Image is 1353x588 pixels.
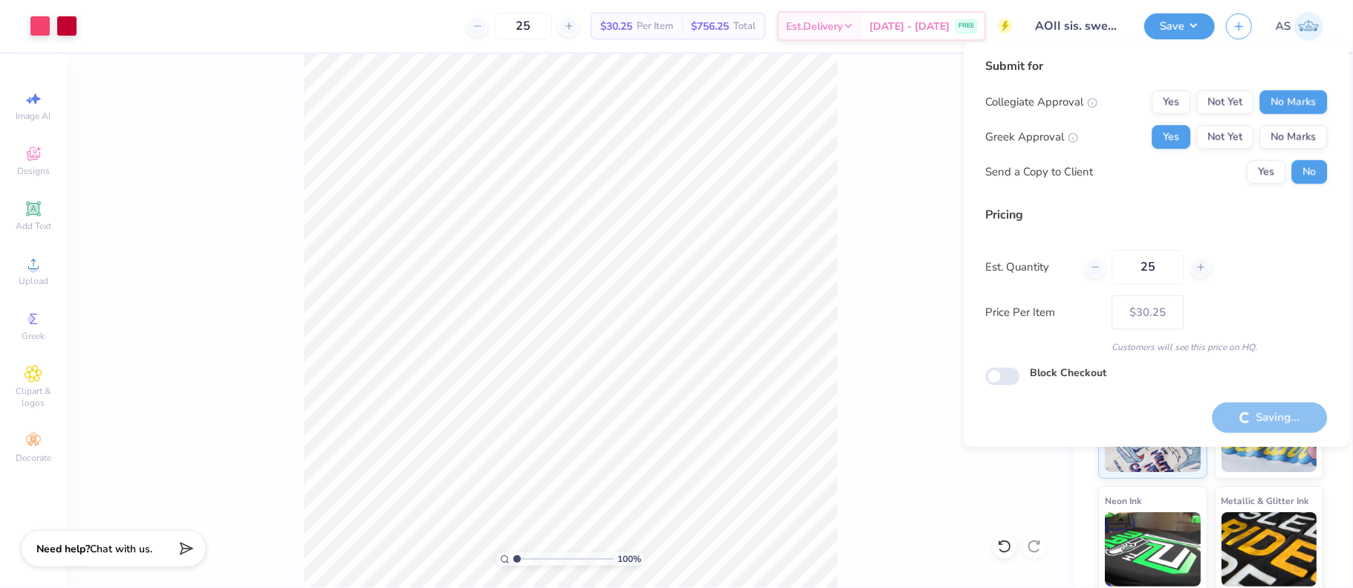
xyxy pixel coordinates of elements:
[733,19,756,34] span: Total
[17,165,50,177] span: Designs
[786,19,843,34] span: Est. Delivery
[1105,493,1141,508] span: Neon Ink
[1196,125,1253,149] button: Not Yet
[494,13,552,39] input: – –
[1152,125,1190,149] button: Yes
[16,220,51,232] span: Add Text
[90,542,152,556] span: Chat with us.
[1030,365,1106,381] label: Block Checkout
[1259,90,1327,114] button: No Marks
[1294,12,1323,41] img: Akshay Singh
[617,552,641,566] span: 100 %
[1144,13,1215,39] button: Save
[958,21,974,31] span: FREE
[637,19,673,34] span: Per Item
[36,542,90,556] strong: Need help?
[22,330,45,342] span: Greek
[1196,90,1253,114] button: Not Yet
[985,259,1074,276] label: Est. Quantity
[1221,493,1309,508] span: Metallic & Glitter Ink
[1259,125,1327,149] button: No Marks
[869,19,950,34] span: [DATE] - [DATE]
[985,206,1327,224] div: Pricing
[1276,18,1291,35] span: AS
[1024,11,1133,41] input: Untitled Design
[985,94,1097,111] div: Collegiate Approval
[985,304,1100,321] label: Price Per Item
[1276,12,1323,41] a: AS
[16,452,51,464] span: Decorate
[1112,250,1184,284] input: – –
[1291,160,1327,184] button: No
[16,110,51,122] span: Image AI
[985,129,1078,146] div: Greek Approval
[19,275,48,287] span: Upload
[1221,512,1317,587] img: Metallic & Glitter Ink
[985,57,1327,75] div: Submit for
[1152,90,1190,114] button: Yes
[985,164,1093,181] div: Send a Copy to Client
[7,385,59,409] span: Clipart & logos
[600,19,632,34] span: $30.25
[1105,512,1201,587] img: Neon Ink
[1247,160,1285,184] button: Yes
[985,340,1327,354] div: Customers will see this price on HQ.
[691,19,729,34] span: $756.25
